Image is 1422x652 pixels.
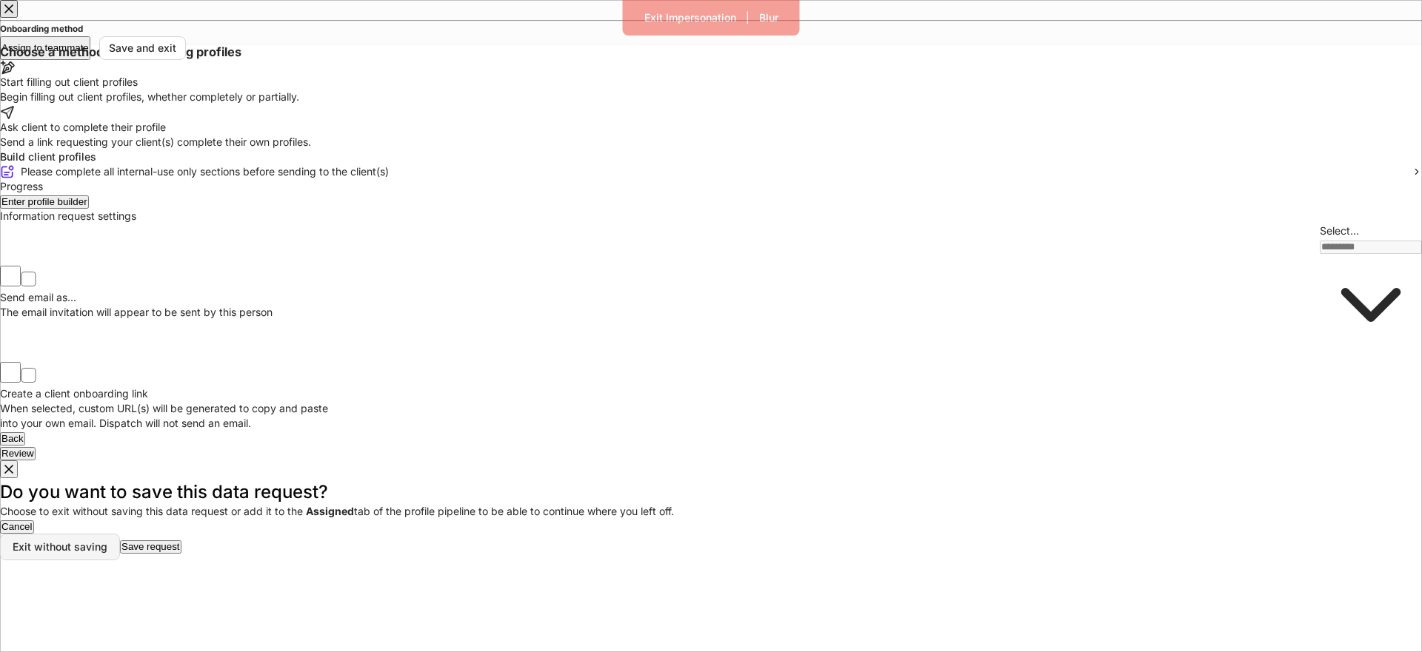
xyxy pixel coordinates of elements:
[644,13,736,23] div: Exit Impersonation
[759,13,778,23] div: Blur
[21,164,389,179] div: Please complete all internal-use only sections before sending to the client(s)
[13,542,107,552] div: Exit without saving
[1,434,24,443] div: Back
[1,448,34,458] div: Review
[306,505,354,517] strong: Assigned
[1,43,89,53] div: Assign to teammate
[1,522,33,531] div: Cancel
[1320,224,1422,238] div: Select...
[109,43,176,53] div: Save and exit
[1,197,87,206] div: Enter profile builder
[121,542,180,551] div: Save request
[120,540,181,553] button: Save request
